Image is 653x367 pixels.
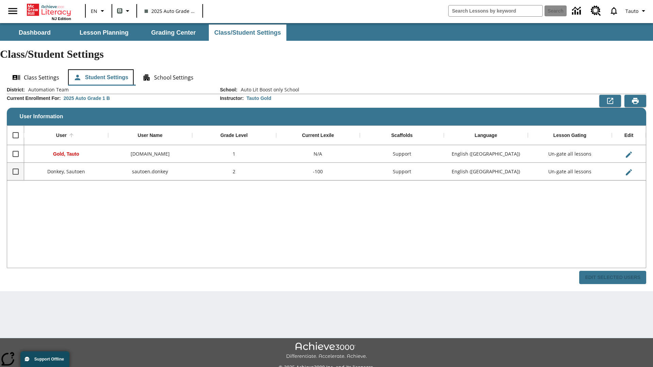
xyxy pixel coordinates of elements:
button: Print Preview [624,95,646,107]
button: Open side menu [3,1,23,21]
span: Tauto [625,7,638,15]
span: Auto Lit Boost only School [237,86,299,93]
button: Edit User [622,165,636,179]
div: Scaffolds [391,133,413,139]
button: Edit User [622,148,636,161]
button: Lesson Planning [70,24,138,41]
a: Home [27,3,71,17]
h2: Current Enrollment For : [7,95,61,101]
div: Current Lexile [302,133,334,139]
div: Support [360,145,444,163]
button: Profile/Settings [623,5,650,17]
button: Support Offline [20,351,69,367]
div: tauto.gold [108,145,192,163]
div: Un-gate all lessons [528,163,612,180]
div: Class/Student Settings [7,69,646,86]
h2: District : [7,87,25,93]
div: Grade Level [220,133,248,139]
div: sautoen.donkey [108,163,192,180]
a: Notifications [605,2,623,20]
button: Class/Student Settings [209,24,286,41]
div: Lesson Gating [553,133,586,139]
div: Language [475,133,497,139]
button: Boost Class color is gray green. Change class color [114,5,134,17]
div: Un-gate all lessons [528,145,612,163]
div: User Name [138,133,163,139]
a: Data Center [568,2,587,20]
img: Achieve3000 Differentiate Accelerate Achieve [286,342,367,360]
button: Language: EN, Select a language [88,5,110,17]
span: Automation Team [25,86,69,93]
span: EN [91,7,97,15]
div: User [56,133,67,139]
span: NJ Edition [52,17,71,21]
span: Donkey, Sautoen [47,168,85,175]
span: User Information [20,113,63,120]
h2: School : [220,87,237,93]
div: N/A [276,145,360,163]
span: 2025 Auto Grade 1 B [145,7,195,15]
button: Export to CSV [599,95,621,107]
div: Home [27,2,71,21]
div: English (US) [444,145,528,163]
input: search field [449,5,542,16]
button: Class Settings [7,69,65,86]
div: 2 [192,163,276,180]
div: -100 [276,163,360,180]
span: Gold, Tauto [53,151,79,157]
a: Resource Center, Will open in new tab [587,2,605,20]
span: Support Offline [34,357,64,362]
div: Support [360,163,444,180]
button: Grading Center [139,24,207,41]
button: Dashboard [1,24,69,41]
div: 2025 Auto Grade 1 B [64,95,110,102]
div: User Information [7,86,646,284]
div: Tauto Gold [247,95,271,102]
div: Edit [624,133,633,139]
h2: Instructor : [220,95,244,101]
button: School Settings [137,69,199,86]
div: 1 [192,145,276,163]
span: B [118,6,121,15]
button: Student Settings [68,69,134,86]
div: English (US) [444,163,528,180]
